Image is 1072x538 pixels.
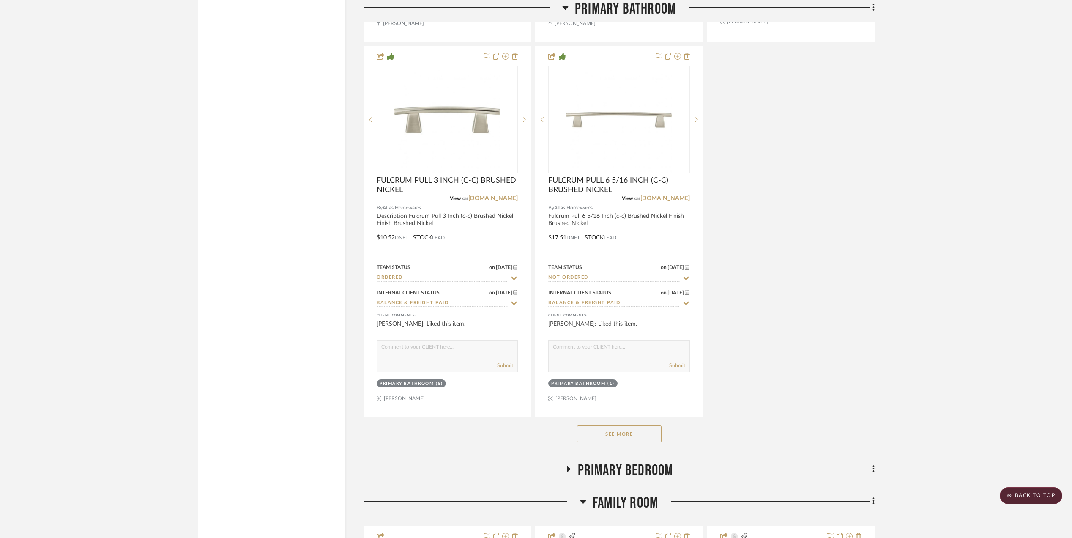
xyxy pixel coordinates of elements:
[377,289,440,296] div: Internal Client Status
[377,320,518,337] div: [PERSON_NAME]: Liked this item.
[377,274,508,282] input: Type to Search…
[436,381,443,387] div: (8)
[548,204,554,212] span: By
[577,425,662,442] button: See More
[548,299,679,307] input: Type to Search…
[669,362,685,369] button: Submit
[548,176,689,195] span: FULCRUM PULL 6 5/16 INCH (C-C) BRUSHED NICKEL
[578,461,673,480] span: Primary Bedroom
[667,264,685,270] span: [DATE]
[383,204,421,212] span: Atlas Homewares
[667,290,685,296] span: [DATE]
[554,204,593,212] span: Atlas Homewares
[489,265,495,270] span: on
[622,196,640,201] span: View on
[548,289,611,296] div: Internal Client Status
[495,290,513,296] span: [DATE]
[661,290,667,295] span: on
[495,264,513,270] span: [DATE]
[489,290,495,295] span: on
[551,381,605,387] div: Primary Bathroom
[377,176,518,195] span: FULCRUM PULL 3 INCH (C-C) BRUSHED NICKEL
[380,381,434,387] div: Primary Bathroom
[377,264,410,271] div: Team Status
[640,195,690,201] a: [DOMAIN_NAME]
[593,494,658,512] span: Family Room
[468,195,518,201] a: [DOMAIN_NAME]
[607,381,615,387] div: (1)
[394,67,500,173] img: FULCRUM PULL 3 INCH (C-C) BRUSHED NICKEL
[497,362,513,369] button: Submit
[1000,487,1062,504] scroll-to-top-button: BACK TO TOP
[566,67,672,173] img: FULCRUM PULL 6 5/16 INCH (C-C) BRUSHED NICKEL
[548,264,582,271] div: Team Status
[377,204,383,212] span: By
[377,299,508,307] input: Type to Search…
[450,196,468,201] span: View on
[661,265,667,270] span: on
[548,320,689,337] div: [PERSON_NAME]: Liked this item.
[548,274,679,282] input: Type to Search…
